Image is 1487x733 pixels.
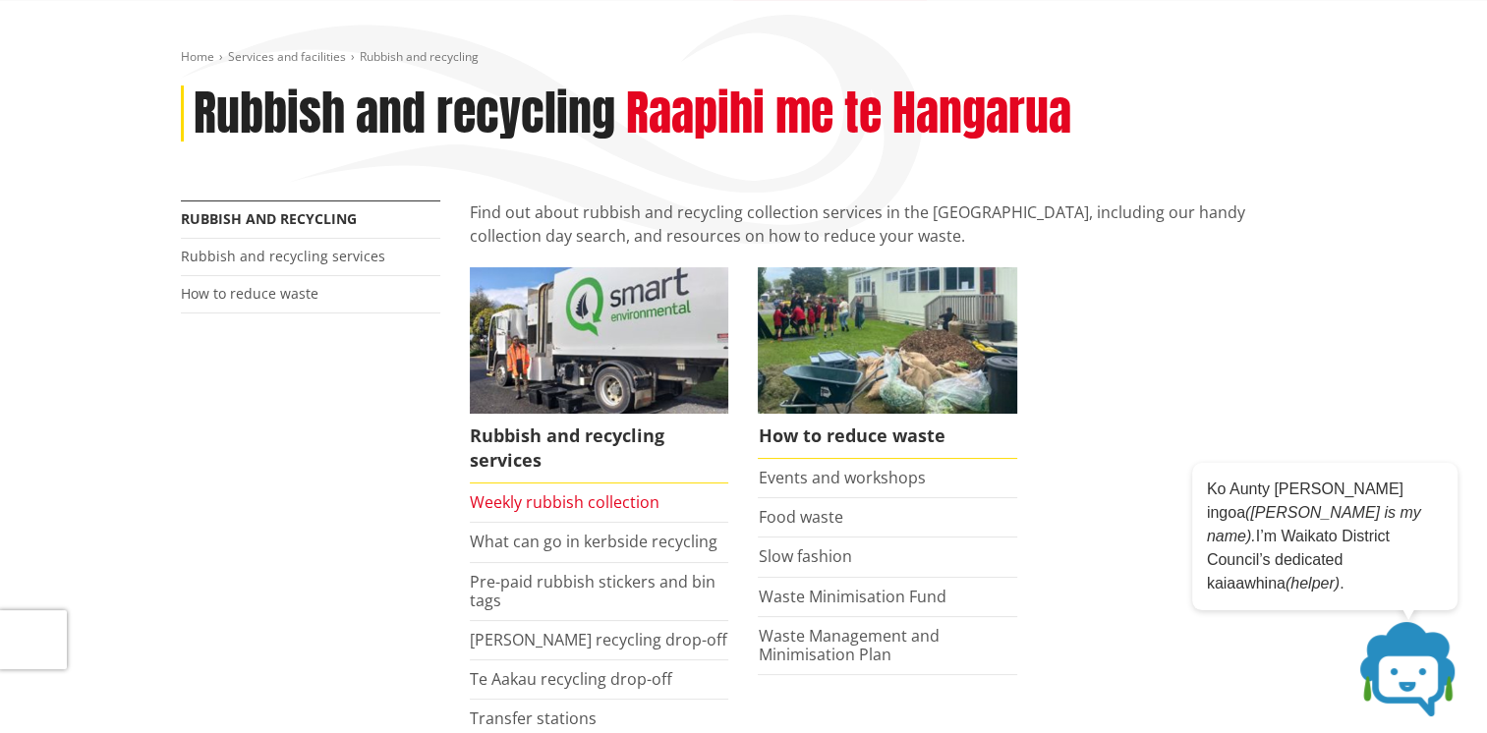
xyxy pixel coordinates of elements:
a: Events and workshops [758,467,925,488]
a: What can go in kerbside recycling [470,531,717,552]
p: Ko Aunty [PERSON_NAME] ingoa I’m Waikato District Council’s dedicated kaiaawhina . [1207,478,1443,595]
a: Weekly rubbish collection [470,491,659,513]
a: Waste Minimisation Fund [758,586,945,607]
a: Transfer stations [470,707,597,729]
span: Rubbish and recycling [360,48,479,65]
h2: Raapihi me te Hangarua [626,85,1071,142]
h1: Rubbish and recycling [194,85,615,142]
a: Slow fashion [758,545,851,567]
span: How to reduce waste [758,414,1017,459]
em: (helper) [1286,575,1340,592]
p: Find out about rubbish and recycling collection services in the [GEOGRAPHIC_DATA], including our ... [470,200,1307,248]
span: Rubbish and recycling services [470,414,729,483]
img: Reducing waste [758,267,1017,413]
a: Rubbish and recycling [181,209,357,228]
a: Food waste [758,506,842,528]
a: [PERSON_NAME] recycling drop-off [470,629,727,650]
a: How to reduce waste [181,284,318,303]
a: Waste Management and Minimisation Plan [758,625,939,665]
a: Rubbish and recycling services [470,267,729,483]
a: How to reduce waste [758,267,1017,459]
a: Home [181,48,214,65]
nav: breadcrumb [181,49,1307,66]
a: Services and facilities [228,48,346,65]
em: ([PERSON_NAME] is my name). [1207,504,1421,544]
a: Rubbish and recycling services [181,247,385,265]
a: Te Aakau recycling drop-off [470,668,672,690]
a: Pre-paid rubbish stickers and bin tags [470,571,715,611]
img: Rubbish and recycling services [470,267,729,413]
